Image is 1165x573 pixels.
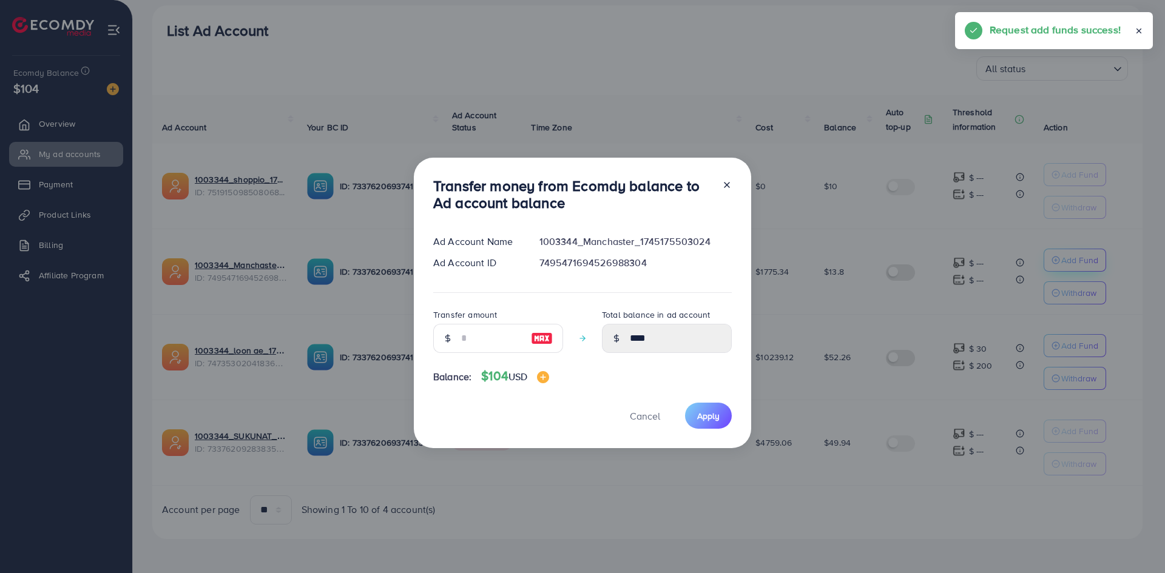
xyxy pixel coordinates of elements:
[508,370,527,383] span: USD
[602,309,710,321] label: Total balance in ad account
[481,369,549,384] h4: $104
[531,331,553,346] img: image
[537,371,549,383] img: image
[433,309,497,321] label: Transfer amount
[530,256,741,270] div: 7495471694526988304
[615,403,675,429] button: Cancel
[433,177,712,212] h3: Transfer money from Ecomdy balance to Ad account balance
[697,410,720,422] span: Apply
[433,370,471,384] span: Balance:
[990,22,1121,38] h5: Request add funds success!
[530,235,741,249] div: 1003344_Manchaster_1745175503024
[630,409,660,423] span: Cancel
[685,403,732,429] button: Apply
[1113,518,1156,564] iframe: Chat
[424,256,530,270] div: Ad Account ID
[424,235,530,249] div: Ad Account Name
